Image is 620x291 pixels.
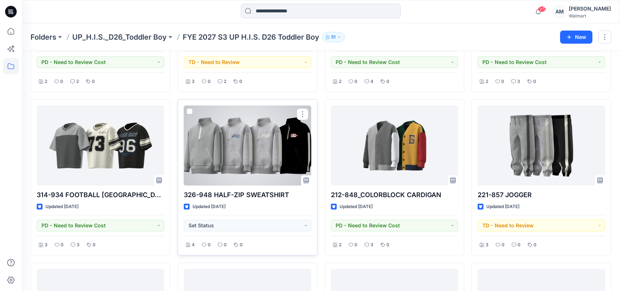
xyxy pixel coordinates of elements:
p: Updated [DATE] [45,203,78,211]
p: 0 [386,78,389,85]
p: 2 [339,78,341,85]
div: AM [553,5,566,18]
p: 51 [331,33,336,41]
p: 3 [370,241,373,249]
p: 0 [92,78,95,85]
p: 3 [192,78,195,85]
p: 0 [224,241,227,249]
span: 95 [538,6,546,12]
p: 0 [354,241,357,249]
a: 314-934 FOOTBALL JERSEY [37,105,164,186]
p: 0 [239,78,242,85]
p: 0 [501,78,504,85]
a: 212-848_COLORBLOCK CARDIGAN [331,105,458,186]
p: 2 [45,78,47,85]
button: New [560,31,592,44]
p: 2 [486,78,488,85]
p: Updated [DATE] [340,203,373,211]
p: 0 [534,241,536,249]
button: 51 [322,32,345,42]
p: 4 [370,78,373,85]
p: 0 [502,241,504,249]
p: 0 [354,78,357,85]
a: 326-948 HALF-ZIP SWEATSHIRT [184,105,311,186]
p: 212-848_COLORBLOCK CARDIGAN [331,190,458,200]
a: Folders [31,32,56,42]
div: Walmart [569,13,611,19]
p: 2 [339,241,341,249]
p: 0 [533,78,536,85]
p: 3 [486,241,489,249]
div: [PERSON_NAME] [569,4,611,13]
p: 2 [76,78,79,85]
p: 221-857 JOGGER [478,190,605,200]
a: UP_H.I.S._D26_Toddler Boy [72,32,167,42]
p: 3 [77,241,80,249]
p: 0 [208,241,211,249]
p: 0 [386,241,389,249]
p: 0 [208,78,211,85]
p: 0 [518,241,520,249]
p: 0 [240,241,243,249]
p: 0 [93,241,96,249]
p: FYE 2027 S3 UP H.I.S. D26 Toddler Boy [183,32,319,42]
p: Updated [DATE] [193,203,226,211]
p: 4 [192,241,195,249]
p: Updated [DATE] [486,203,519,211]
p: 0 [60,78,63,85]
p: 2 [224,78,226,85]
p: 3 [517,78,520,85]
p: 326-948 HALF-ZIP SWEATSHIRT [184,190,311,200]
a: 221-857 JOGGER [478,105,605,186]
p: 0 [61,241,64,249]
p: 3 [45,241,48,249]
p: 314-934 FOOTBALL [GEOGRAPHIC_DATA] [37,190,164,200]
